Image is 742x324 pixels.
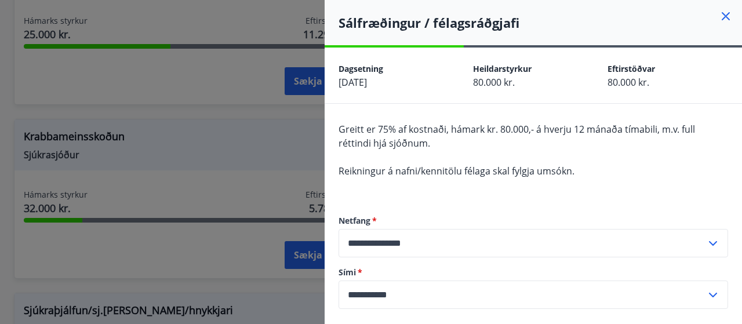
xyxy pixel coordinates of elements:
[339,14,742,31] h4: Sálfræðingur / félagsráðgjafi
[608,63,655,74] span: Eftirstöðvar
[339,267,728,278] label: Sími
[339,215,728,227] label: Netfang
[339,165,574,177] span: Reikningur á nafni/kennitölu félaga skal fylgja umsókn.
[473,76,515,89] span: 80.000 kr.
[473,63,532,74] span: Heildarstyrkur
[339,76,367,89] span: [DATE]
[608,76,649,89] span: 80.000 kr.
[339,123,695,150] span: Greitt er 75% af kostnaði, hámark kr. 80.000,- á hverju 12 mánaða tímabili, m.v. full réttindi hj...
[339,63,383,74] span: Dagsetning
